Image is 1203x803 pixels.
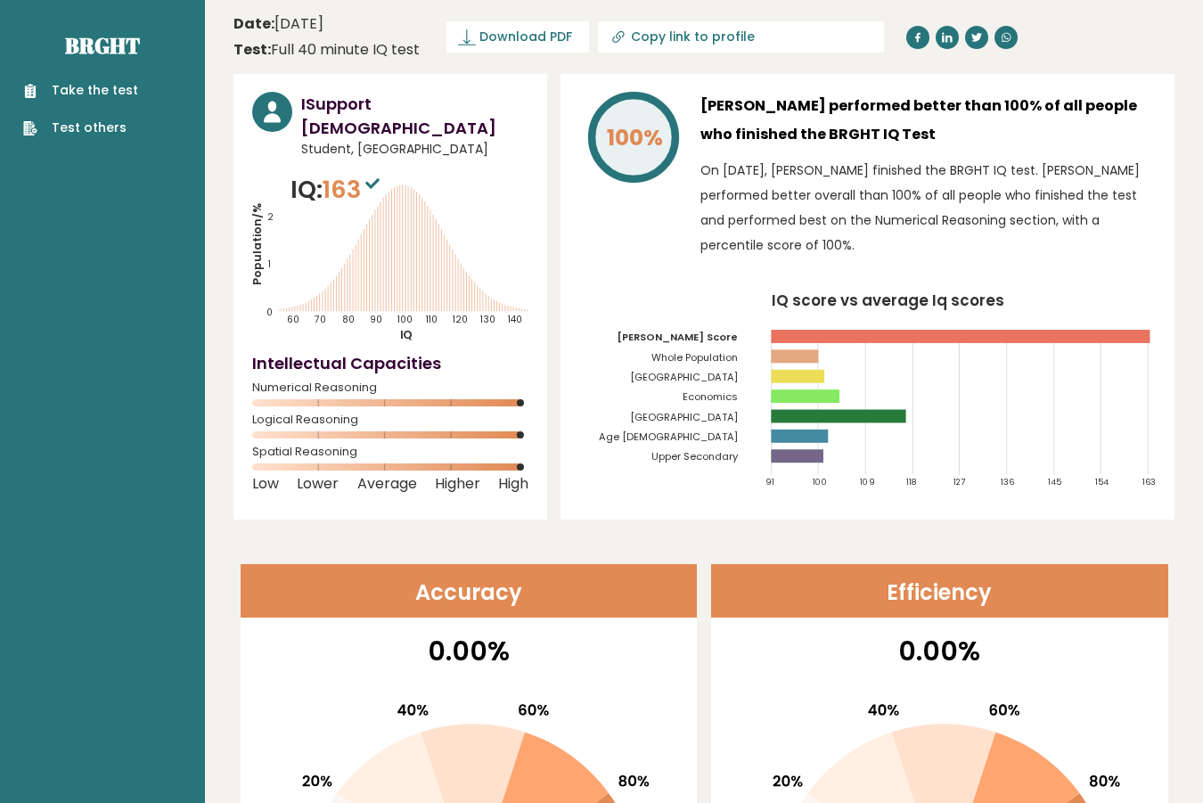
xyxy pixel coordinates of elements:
tspan: IQ score vs average Iq scores [773,290,1005,311]
header: Efficiency [711,564,1168,618]
a: Take the test [23,81,138,100]
span: Low [252,480,279,488]
tspan: 109 [860,477,875,488]
a: Brght [65,31,140,60]
tspan: Population/% [250,203,265,285]
span: Higher [435,480,480,488]
tspan: 100% [607,122,663,153]
tspan: 91 [765,477,774,488]
tspan: 163 [1142,477,1157,488]
tspan: 110 [427,313,438,326]
tspan: Upper Secondary [651,450,739,464]
tspan: 70 [314,313,326,326]
tspan: IQ [400,327,413,342]
tspan: [GEOGRAPHIC_DATA] [630,370,738,384]
tspan: 60 [287,313,299,326]
tspan: 140 [508,313,522,326]
tspan: [PERSON_NAME] Score [617,330,738,344]
tspan: 100 [397,313,413,326]
tspan: 100 [813,477,828,488]
tspan: [GEOGRAPHIC_DATA] [630,410,738,424]
span: Average [357,480,417,488]
p: 0.00% [723,631,1157,671]
tspan: 145 [1049,477,1062,488]
tspan: Whole Population [651,350,738,365]
p: 0.00% [252,631,686,671]
span: Download PDF [479,28,572,46]
p: On [DATE], [PERSON_NAME] finished the BRGHT IQ test. [PERSON_NAME] performed better overall than ... [700,158,1156,258]
tspan: 130 [480,313,495,326]
tspan: Age [DEMOGRAPHIC_DATA] [599,430,738,444]
tspan: 0 [266,307,273,320]
tspan: 154 [1096,477,1109,488]
tspan: 2 [267,210,274,224]
b: Date: [233,13,274,34]
a: Test others [23,119,138,137]
header: Accuracy [241,564,698,618]
span: 163 [323,173,384,206]
a: Download PDF [446,21,589,53]
tspan: 90 [370,313,382,326]
tspan: Economics [683,389,738,404]
tspan: 120 [454,313,469,326]
tspan: 127 [954,477,966,488]
span: Logical Reasoning [252,416,528,423]
tspan: 80 [343,313,356,326]
tspan: 136 [1002,477,1016,488]
h4: Intellectual Capacities [252,351,528,375]
h3: [PERSON_NAME] performed better than 100% of all people who finished the BRGHT IQ Test [700,92,1156,149]
span: Student, [GEOGRAPHIC_DATA] [301,140,528,159]
p: IQ: [291,172,384,208]
div: Full 40 minute IQ test [233,39,420,61]
b: Test: [233,39,271,60]
span: Numerical Reasoning [252,384,528,391]
time: [DATE] [233,13,323,35]
tspan: 1 [268,258,271,271]
span: Lower [297,480,339,488]
span: High [498,480,528,488]
span: Spatial Reasoning [252,448,528,455]
tspan: 118 [907,477,918,488]
h3: ISupport [DEMOGRAPHIC_DATA] [301,92,528,140]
